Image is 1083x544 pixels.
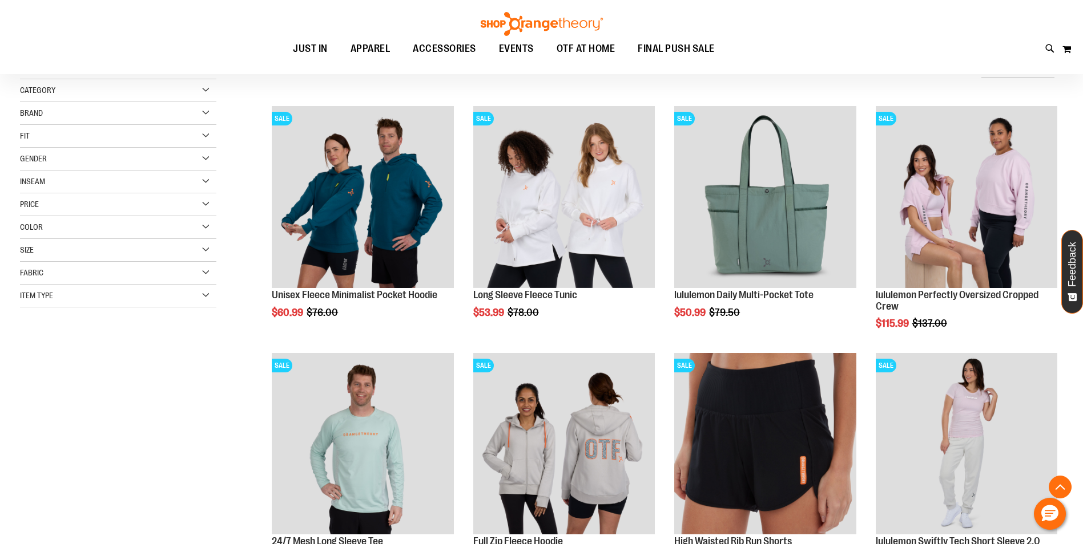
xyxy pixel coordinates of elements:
button: Feedback - Show survey [1061,230,1083,314]
img: Shop Orangetheory [479,12,605,36]
span: SALE [674,359,695,372]
img: Main Image of 1457095 [272,353,453,534]
span: Color [20,222,43,232]
span: Feedback [1067,242,1078,287]
span: SALE [876,359,896,372]
span: SALE [272,112,292,125]
span: Brand [20,108,43,117]
a: Main Image of 1457091SALE [473,353,655,536]
span: $115.99 [876,318,911,329]
a: EVENTS [488,36,545,62]
img: lululemon Daily Multi-Pocket Tote [674,106,856,287]
span: Item Type [20,291,53,300]
span: SALE [272,359,292,372]
a: JUST IN [281,36,339,62]
span: Category [20,86,55,95]
span: Price [20,200,39,209]
img: Main Image of 1457091 [473,353,655,534]
span: $76.00 [307,307,340,318]
span: APPAREL [351,36,390,62]
span: Fabric [20,268,43,277]
span: ACCESSORIES [413,36,476,62]
span: OTF AT HOME [557,36,615,62]
span: $79.50 [709,307,742,318]
a: lululemon Daily Multi-Pocket ToteSALE [674,106,856,289]
a: Long Sleeve Fleece Tunic [473,289,577,301]
span: Inseam [20,177,45,186]
span: JUST IN [293,36,328,62]
div: product [669,100,861,347]
a: lululemon Swiftly Tech Short Sleeve 2.0SALE [876,353,1057,536]
div: product [870,100,1063,358]
a: Main Image of 1457095SALE [272,353,453,536]
span: $60.99 [272,307,305,318]
button: Hello, have a question? Let’s chat. [1034,498,1066,530]
a: APPAREL [339,36,402,62]
a: Product image for Fleece Long SleeveSALE [473,106,655,289]
img: High Waisted Rib Run Shorts [674,353,856,534]
img: lululemon Swiftly Tech Short Sleeve 2.0 [876,353,1057,534]
span: $78.00 [508,307,541,318]
span: $50.99 [674,307,707,318]
img: Product image for Fleece Long Sleeve [473,106,655,287]
span: FINAL PUSH SALE [638,36,715,62]
a: lululemon Daily Multi-Pocket Tote [674,289,814,301]
span: $137.00 [912,318,949,329]
a: FINAL PUSH SALE [626,36,726,62]
a: Unisex Fleece Minimalist Pocket HoodieSALE [272,106,453,289]
span: SALE [473,112,494,125]
span: $53.99 [473,307,506,318]
img: Unisex Fleece Minimalist Pocket Hoodie [272,106,453,287]
button: Back To Top [1049,476,1072,498]
span: SALE [876,112,896,125]
div: product [266,100,459,347]
div: product [468,100,661,347]
a: Unisex Fleece Minimalist Pocket Hoodie [272,289,437,301]
span: Fit [20,131,30,140]
img: lululemon Perfectly Oversized Cropped Crew [876,106,1057,287]
a: lululemon Perfectly Oversized Cropped Crew [876,289,1038,312]
span: SALE [473,359,494,372]
a: lululemon Perfectly Oversized Cropped CrewSALE [876,106,1057,289]
a: OTF AT HOME [545,36,627,62]
span: Gender [20,154,47,163]
a: ACCESSORIES [401,36,488,62]
span: Size [20,245,34,254]
span: EVENTS [499,36,534,62]
a: High Waisted Rib Run ShortsSALE [674,353,856,536]
span: SALE [674,112,695,125]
